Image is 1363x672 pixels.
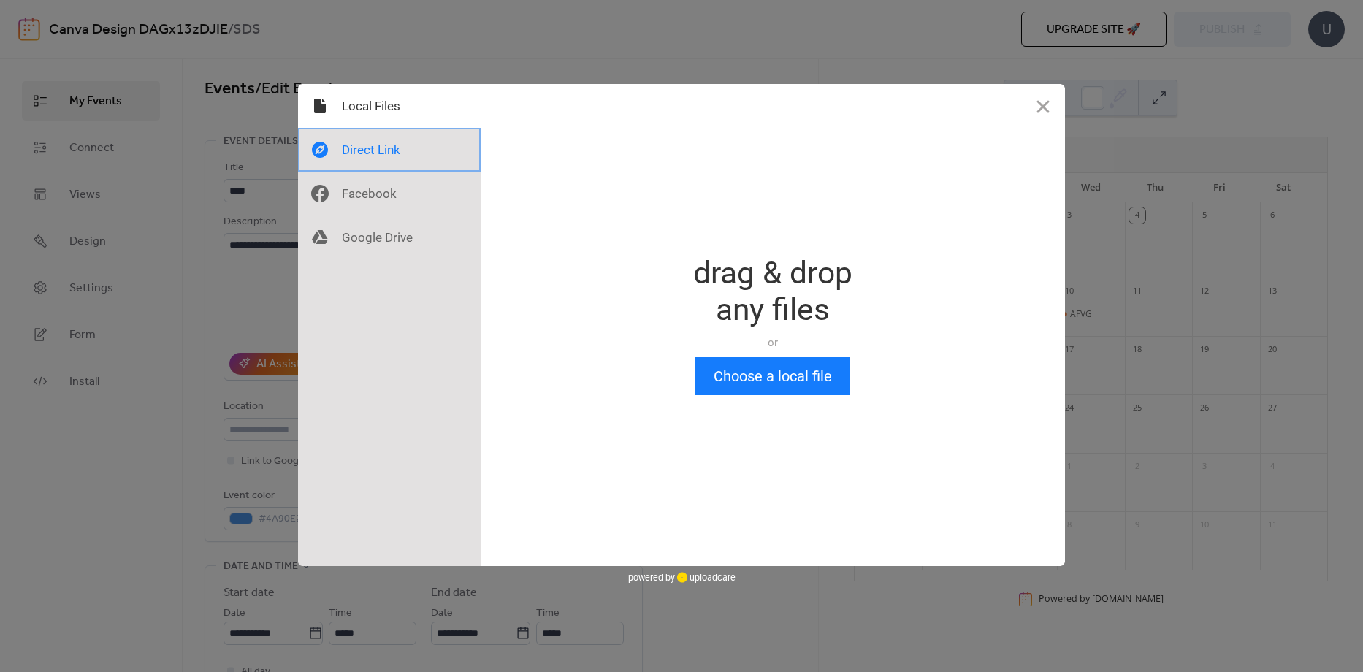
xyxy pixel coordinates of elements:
[628,566,736,588] div: powered by
[1021,84,1065,128] button: Close
[693,335,852,350] div: or
[298,172,481,215] div: Facebook
[298,128,481,172] div: Direct Link
[298,215,481,259] div: Google Drive
[675,572,736,583] a: uploadcare
[693,255,852,328] div: drag & drop any files
[298,84,481,128] div: Local Files
[695,357,850,395] button: Choose a local file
